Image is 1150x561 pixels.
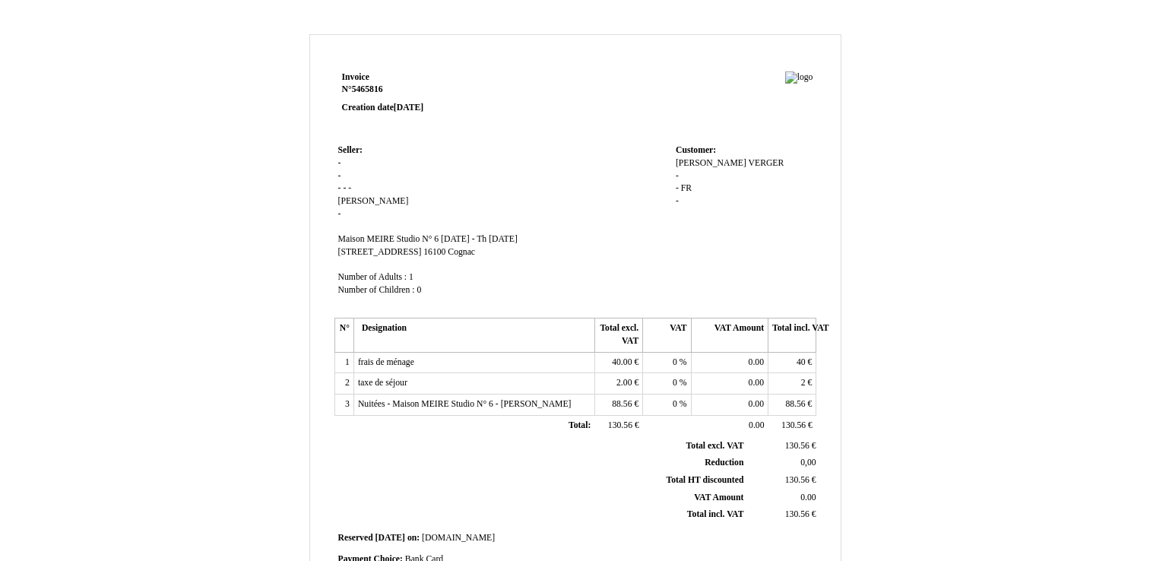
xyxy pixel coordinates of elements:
th: N° [334,319,353,352]
span: Number of Children : [338,285,415,295]
span: 2 [801,378,806,388]
span: [DATE] [375,533,405,543]
span: taxe de séjour [358,378,407,388]
span: [PERSON_NAME] [676,158,746,168]
td: € [768,415,816,436]
td: 2 [334,373,353,395]
span: Nuitées - Maison MEIRE Studio N° 6 - [PERSON_NAME] [358,399,572,409]
td: % [643,373,691,395]
span: on: [407,533,420,543]
span: 0.00 [749,357,764,367]
span: 5465816 [352,84,383,94]
th: VAT [643,319,691,352]
td: € [594,352,642,373]
td: € [746,438,819,455]
td: 3 [334,395,353,416]
span: Invoice [342,72,369,82]
span: frais de ménage [358,357,414,367]
span: - [676,171,679,181]
span: 0 [673,399,677,409]
td: % [643,395,691,416]
span: - [338,183,341,193]
span: 2.00 [616,378,632,388]
span: 40.00 [612,357,632,367]
span: FR [681,183,692,193]
th: Designation [353,319,594,352]
span: [PERSON_NAME] [338,196,409,206]
span: VAT Amount [694,493,743,502]
span: Total: [569,420,591,430]
span: VERGER [749,158,784,168]
span: 130.56 [608,420,632,430]
span: Total excl. VAT [686,441,744,451]
td: € [594,415,642,436]
span: - [676,196,679,206]
span: Reserved [338,533,373,543]
span: - [338,171,341,181]
span: Number of Adults : [338,272,407,282]
span: Total HT discounted [666,475,743,485]
span: [DATE] - Th [DATE] [441,234,518,244]
span: - [338,158,341,168]
span: Total incl. VAT [687,509,744,519]
span: 40 [797,357,806,367]
td: € [594,373,642,395]
strong: N° [342,84,524,96]
th: VAT Amount [691,319,768,352]
span: Reduction [705,458,743,467]
span: Seller: [338,145,363,155]
span: 0 [417,285,421,295]
td: € [768,395,816,416]
th: Total incl. VAT [768,319,816,352]
td: 1 [334,352,353,373]
span: 0 [673,357,677,367]
span: [DOMAIN_NAME] [422,533,495,543]
span: [DATE] [394,103,423,113]
span: Maison MEIRE Studio N° 6 [338,234,439,244]
td: € [768,352,816,373]
span: 130.56 [781,420,806,430]
span: 1 [409,272,413,282]
span: 0.00 [749,378,764,388]
span: [STREET_ADDRESS] [338,247,422,257]
strong: Creation date [342,103,424,113]
span: 16100 [423,247,445,257]
span: 0,00 [800,458,816,467]
span: 0 [673,378,677,388]
span: - [343,183,346,193]
span: 0.00 [749,399,764,409]
td: € [768,373,816,395]
span: 130.56 [785,475,809,485]
span: 130.56 [785,509,809,519]
span: 130.56 [785,441,809,451]
span: 0.00 [749,420,764,430]
th: Total excl. VAT [594,319,642,352]
td: € [746,472,819,490]
span: Customer: [676,145,716,155]
td: % [643,352,691,373]
img: logo [785,71,813,84]
span: - [676,183,679,193]
span: - [348,183,351,193]
span: 88.56 [612,399,632,409]
span: - [338,209,341,219]
span: Cognac [448,247,475,257]
span: 0.00 [800,493,816,502]
td: € [594,395,642,416]
td: € [746,506,819,524]
span: 88.56 [785,399,805,409]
